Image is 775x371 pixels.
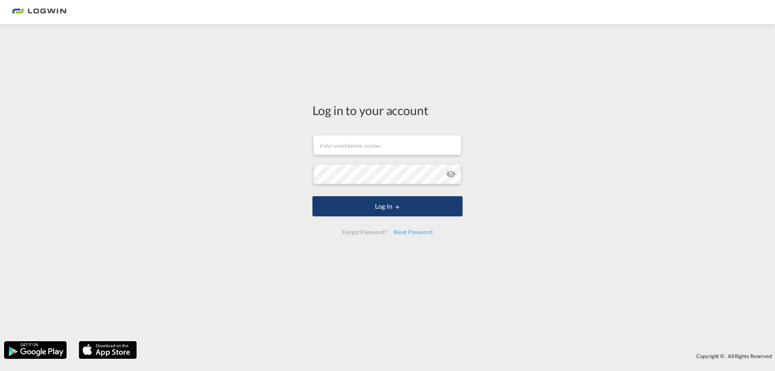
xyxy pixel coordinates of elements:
div: Copyright © . All Rights Reserved [141,349,775,363]
img: google.png [3,340,67,360]
img: bc73a0e0d8c111efacd525e4c8ad7d32.png [12,3,67,21]
div: Log in to your account [312,102,463,119]
div: Reset Password [390,225,436,239]
img: apple.png [78,340,138,360]
md-icon: icon-eye-off [446,169,456,179]
div: Forgot Password? [339,225,390,239]
button: LOGIN [312,196,463,216]
input: Enter email/phone number [313,135,461,155]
